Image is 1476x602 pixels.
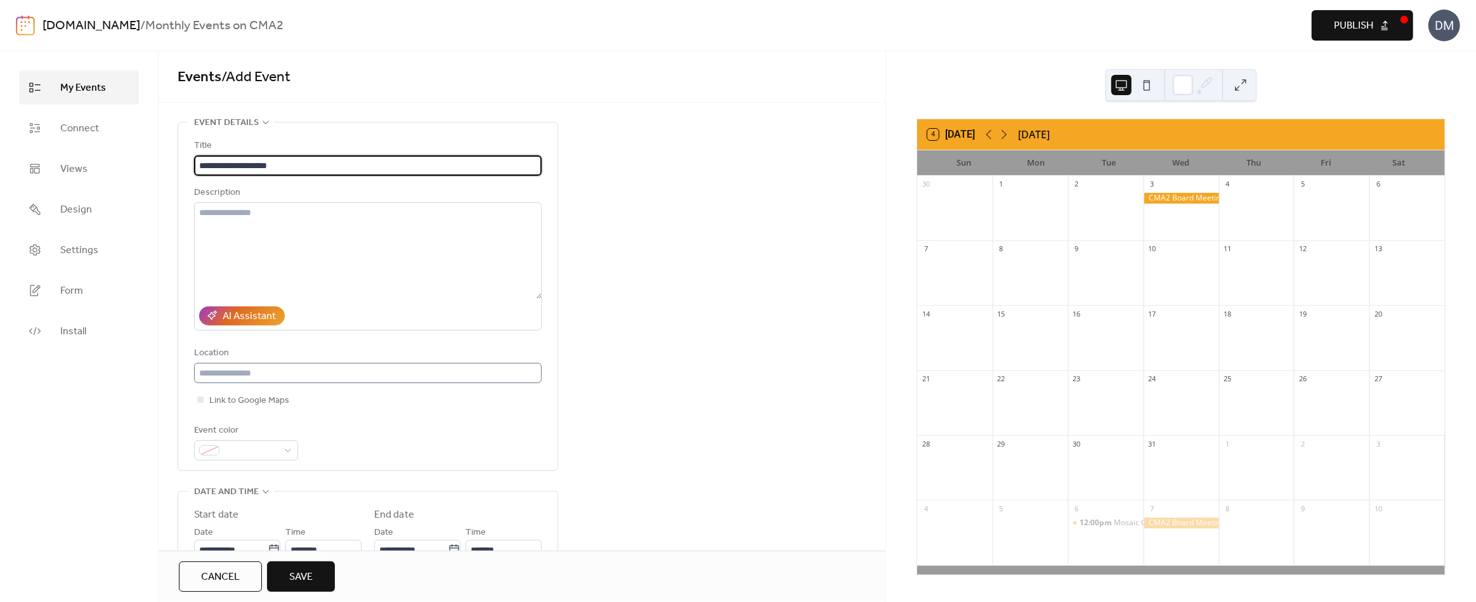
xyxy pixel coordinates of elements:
div: 5 [1298,180,1307,189]
span: Date [374,525,393,540]
button: Publish [1312,10,1413,41]
div: 15 [996,309,1006,318]
div: Start date [194,507,238,523]
div: 2 [1072,180,1081,189]
a: Design [19,192,139,226]
div: [DATE] [1018,127,1050,142]
a: Connect [19,111,139,145]
div: 9 [1298,504,1307,513]
div: 7 [1147,504,1157,513]
div: 4 [1223,180,1232,189]
span: My Events [60,81,106,96]
span: Publish [1334,18,1373,34]
div: 25 [1223,374,1232,384]
div: 19 [1298,309,1307,318]
div: Sun [927,150,1000,176]
span: Time [285,525,306,540]
div: 11 [1223,244,1232,254]
div: 28 [921,439,931,448]
button: 4[DATE] [923,126,979,143]
div: Description [194,185,539,200]
div: Fri [1290,150,1362,176]
div: 12 [1298,244,1307,254]
span: Install [60,324,86,339]
a: Views [19,152,139,186]
span: Views [60,162,88,177]
div: 17 [1147,309,1157,318]
a: Install [19,314,139,348]
div: 21 [921,374,931,384]
div: End date [374,507,414,523]
div: Sat [1362,150,1435,176]
span: Cancel [201,570,240,585]
button: Cancel [179,561,262,592]
span: Connect [60,121,99,136]
div: Title [194,138,539,154]
div: 10 [1373,504,1383,513]
span: Form [60,284,83,299]
div: 20 [1373,309,1383,318]
div: 5 [996,504,1006,513]
span: Save [289,570,313,585]
div: 24 [1147,374,1157,384]
div: Mosaic Calling Card Workalong - 12pm ET - with Kim Porter & Bonnie Fitzgerald [1068,518,1144,528]
div: AI Assistant [223,309,276,324]
div: 29 [996,439,1006,448]
div: 1 [996,180,1006,189]
div: 6 [1373,180,1383,189]
div: 2 [1298,439,1307,448]
div: CMA2 Board Meeting [1144,518,1219,528]
div: 30 [1072,439,1081,448]
div: 26 [1298,374,1307,384]
div: 27 [1373,374,1383,384]
div: 22 [996,374,1006,384]
a: Settings [19,233,139,267]
div: Location [194,346,539,361]
div: Event color [194,423,296,438]
div: 16 [1072,309,1081,318]
div: 30 [921,180,931,189]
button: AI Assistant [199,306,285,325]
div: 7 [921,244,931,254]
div: 6 [1072,504,1081,513]
span: Date and time [194,485,259,500]
div: 4 [921,504,931,513]
div: 1 [1223,439,1232,448]
div: 31 [1147,439,1157,448]
a: My Events [19,70,139,105]
a: Events [178,63,221,91]
div: 10 [1147,244,1157,254]
div: 3 [1147,180,1157,189]
div: Mosaic Calling Card Workalong - 12pm ET - with [PERSON_NAME] & [PERSON_NAME] [1114,518,1413,528]
b: Monthly Events on CMA2 [145,14,284,38]
img: logo [16,15,35,36]
b: / [140,14,145,38]
div: Tue [1073,150,1145,176]
div: Thu [1217,150,1290,176]
span: 12:00pm [1080,518,1114,528]
span: / Add Event [221,63,291,91]
button: Save [267,561,335,592]
a: Form [19,273,139,308]
span: Design [60,202,92,218]
span: Event details [194,115,259,131]
div: 8 [996,244,1006,254]
span: Time [466,525,486,540]
span: Settings [60,243,98,258]
div: 13 [1373,244,1383,254]
a: [DOMAIN_NAME] [42,14,140,38]
div: 8 [1223,504,1232,513]
div: DM [1428,10,1460,41]
span: Date [194,525,213,540]
div: Wed [1145,150,1217,176]
div: Mon [1000,150,1072,176]
div: 9 [1072,244,1081,254]
div: CMA2 Board Meeting [1144,193,1219,204]
span: Link to Google Maps [209,393,289,409]
div: 18 [1223,309,1232,318]
div: 23 [1072,374,1081,384]
div: 14 [921,309,931,318]
div: 3 [1373,439,1383,448]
